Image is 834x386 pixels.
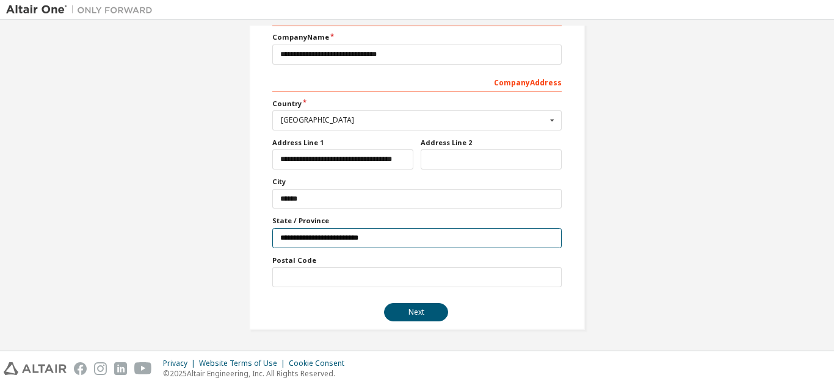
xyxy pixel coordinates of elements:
p: © 2025 Altair Engineering, Inc. All Rights Reserved. [163,368,352,379]
label: Address Line 1 [272,138,413,148]
div: Website Terms of Use [199,359,289,368]
img: Altair One [6,4,159,16]
div: Company Address [272,72,562,91]
label: Address Line 2 [421,138,562,148]
div: [GEOGRAPHIC_DATA] [281,116,546,124]
img: instagram.svg [94,362,107,375]
img: facebook.svg [74,362,87,375]
label: City [272,177,562,187]
label: Company Name [272,32,562,42]
button: Next [384,303,448,321]
label: State / Province [272,216,562,226]
div: Privacy [163,359,199,368]
div: Cookie Consent [289,359,352,368]
img: linkedin.svg [114,362,127,375]
img: altair_logo.svg [4,362,67,375]
label: Country [272,99,562,109]
label: Postal Code [272,256,562,265]
img: youtube.svg [134,362,152,375]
